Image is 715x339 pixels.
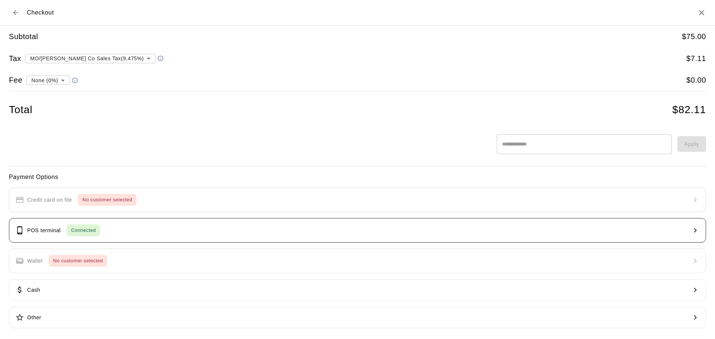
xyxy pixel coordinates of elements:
span: Connected [67,226,100,235]
div: MO/[PERSON_NAME] Co Sales Tax ( 9.475 %) [25,51,156,65]
button: POS terminalConnected [9,218,706,243]
h5: $ 0.00 [686,75,706,85]
h4: Total [9,103,32,116]
button: Close [697,8,706,17]
h5: Subtotal [9,32,38,42]
p: Other [27,314,41,322]
h5: Fee [9,75,22,85]
h6: Payment Options [9,172,706,182]
h4: $ 82.11 [672,103,706,116]
h5: Tax [9,54,21,64]
p: POS terminal [27,227,61,234]
p: Cash [27,286,40,294]
div: None (0%) [26,73,70,87]
h5: $ 75.00 [682,32,706,42]
h5: $ 7.11 [686,54,706,64]
button: Cash [9,279,706,301]
button: Back to cart [9,6,22,19]
div: Checkout [9,6,54,19]
button: Other [9,307,706,328]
